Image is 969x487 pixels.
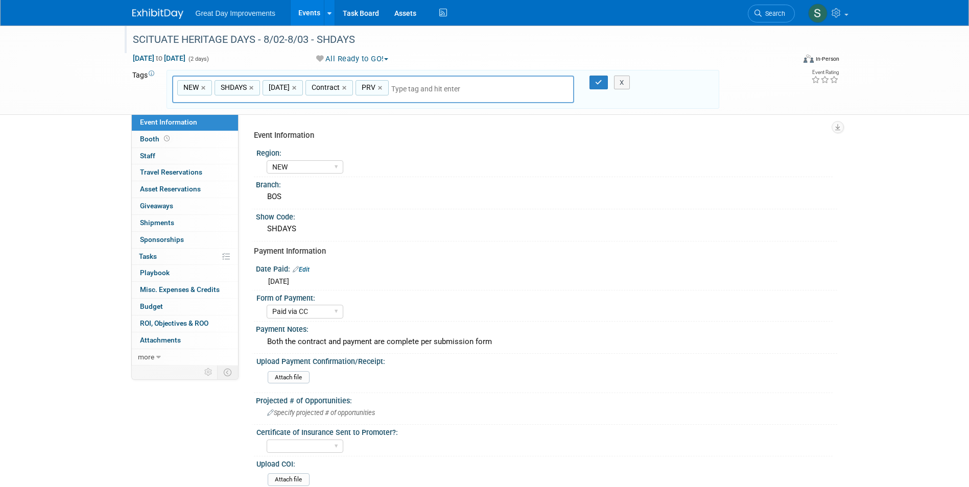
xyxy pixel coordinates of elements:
a: Search [748,5,795,22]
div: SCITUATE HERITAGE DAYS - 8/02-8/03 - SHDAYS [129,31,779,49]
a: Shipments [132,215,238,231]
a: Staff [132,148,238,164]
span: [DATE] [267,82,290,92]
td: Personalize Event Tab Strip [200,366,218,379]
button: X [614,76,630,90]
div: Event Information [254,130,830,141]
span: Asset Reservations [140,185,201,193]
span: Shipments [140,218,174,227]
div: In-Person [815,55,839,63]
div: Projected # of Opportunities: [256,393,837,406]
span: (2 days) [187,56,209,62]
span: Specify projected # of opportunities [267,409,375,417]
img: ExhibitDay [132,9,183,19]
span: Playbook [140,269,170,277]
a: Giveaways [132,198,238,214]
span: SHDAYS [219,82,247,92]
div: Event Format [735,53,840,68]
a: × [249,82,256,94]
span: Misc. Expenses & Credits [140,285,220,294]
div: BOS [264,189,830,205]
div: Certificate of Insurance Sent to Promoter?: [256,425,833,437]
span: Sponsorships [140,235,184,243]
div: Event Rating [811,70,839,75]
a: Sponsorships [132,232,238,248]
span: Attachments [140,336,181,344]
td: Tags [132,70,157,109]
a: more [132,349,238,366]
span: PRV [360,82,375,92]
a: Playbook [132,265,238,281]
span: ROI, Objectives & ROO [140,319,208,327]
span: Booth not reserved yet [162,135,172,142]
span: Giveaways [140,202,173,210]
span: Staff [140,152,155,160]
div: Date Paid: [256,261,837,275]
a: × [201,82,208,94]
a: Budget [132,299,238,315]
a: Event Information [132,114,238,131]
div: Form of Payment: [256,290,833,303]
img: Sha'Nautica Sales [808,4,828,23]
div: Branch: [256,177,837,190]
div: Payment Notes: [256,322,837,334]
a: Asset Reservations [132,181,238,198]
a: × [292,82,299,94]
div: Region: [256,145,833,158]
a: × [342,82,349,94]
button: All Ready to GO! [313,54,392,64]
span: to [154,54,164,62]
span: Travel Reservations [140,168,202,176]
a: ROI, Objectives & ROO [132,315,238,332]
a: Travel Reservations [132,164,238,181]
div: SHDAYS [264,221,830,237]
img: Format-Inperson.png [803,55,814,63]
span: Tasks [139,252,157,260]
div: Upload COI: [256,456,833,469]
span: Search [762,10,785,17]
span: Event Information [140,118,197,126]
span: more [138,353,154,361]
div: Upload Payment Confirmation/Receipt: [256,354,833,367]
a: Attachments [132,332,238,349]
div: Payment Information [254,246,830,257]
div: Both the contract and payment are complete per submission form [264,334,830,350]
span: Budget [140,302,163,310]
input: Type tag and hit enter [391,84,534,94]
a: Edit [293,266,310,273]
a: Tasks [132,249,238,265]
a: Booth [132,131,238,148]
td: Toggle Event Tabs [217,366,238,379]
span: Booth [140,135,172,143]
div: Show Code: [256,209,837,222]
span: Great Day Improvements [196,9,275,17]
span: Contract [310,82,340,92]
span: [DATE] [DATE] [132,54,186,63]
a: × [378,82,385,94]
span: [DATE] [268,277,289,285]
a: Misc. Expenses & Credits [132,282,238,298]
span: NEW [181,82,199,92]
